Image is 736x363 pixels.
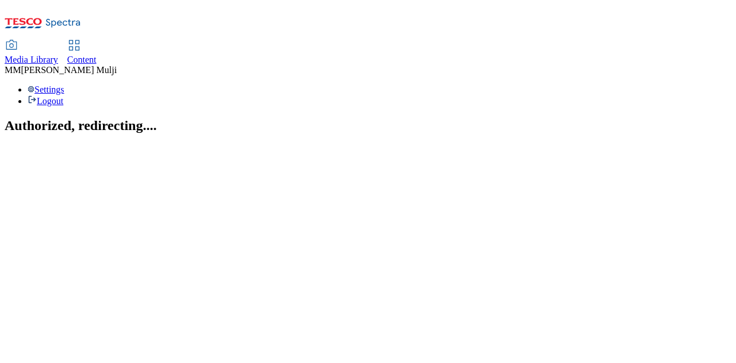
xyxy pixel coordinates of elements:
a: Media Library [5,41,58,65]
span: MM [5,65,21,75]
a: Settings [28,85,64,94]
span: Media Library [5,55,58,64]
h2: Authorized, redirecting.... [5,118,731,133]
span: Content [67,55,97,64]
a: Logout [28,96,63,106]
span: [PERSON_NAME] Mulji [21,65,117,75]
a: Content [67,41,97,65]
